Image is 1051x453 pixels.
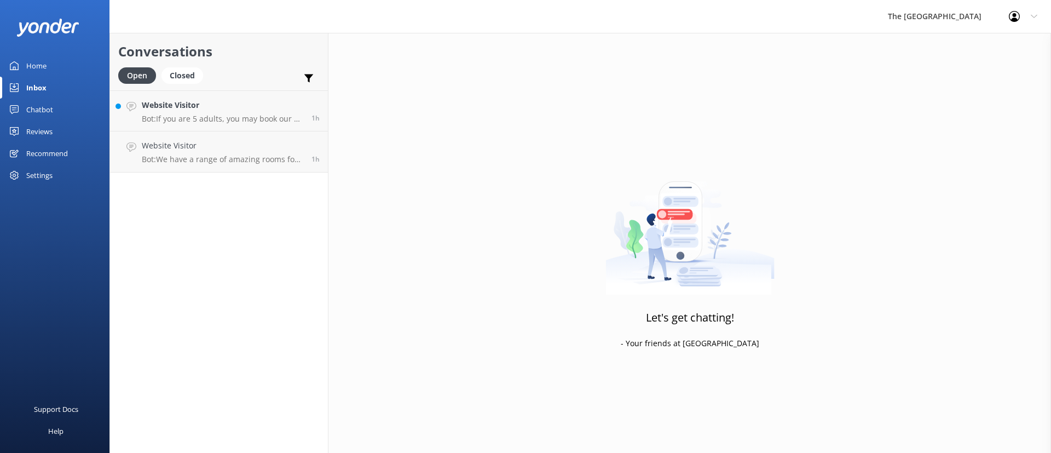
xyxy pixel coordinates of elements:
[26,77,47,99] div: Inbox
[142,99,303,111] h4: Website Visitor
[26,142,68,164] div: Recommend
[26,99,53,121] div: Chatbot
[142,154,303,164] p: Bot: We have a range of amazing rooms for you to choose from. The best way to help you decide on ...
[161,67,203,84] div: Closed
[110,131,328,173] a: Website VisitorBot:We have a range of amazing rooms for you to choose from. The best way to help ...
[26,55,47,77] div: Home
[118,69,161,81] a: Open
[48,420,63,442] div: Help
[26,121,53,142] div: Reviews
[161,69,209,81] a: Closed
[646,309,734,326] h3: Let's get chatting!
[118,67,156,84] div: Open
[26,164,53,186] div: Settings
[16,19,79,37] img: yonder-white-logo.png
[110,90,328,131] a: Website VisitorBot:If you are 5 adults, you may book our 3-Bedroom Beachfront Interconnecting Fam...
[621,337,759,349] p: - Your friends at [GEOGRAPHIC_DATA]
[311,113,320,123] span: Sep 06 2025 10:03pm (UTC -10:00) Pacific/Honolulu
[142,114,303,124] p: Bot: If you are 5 adults, you may book our 3-Bedroom Beachfront Interconnecting Family Suite or 3...
[605,158,775,295] img: artwork of a man stealing a conversation from at giant smartphone
[118,41,320,62] h2: Conversations
[311,154,320,164] span: Sep 06 2025 09:29pm (UTC -10:00) Pacific/Honolulu
[34,398,78,420] div: Support Docs
[142,140,303,152] h4: Website Visitor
